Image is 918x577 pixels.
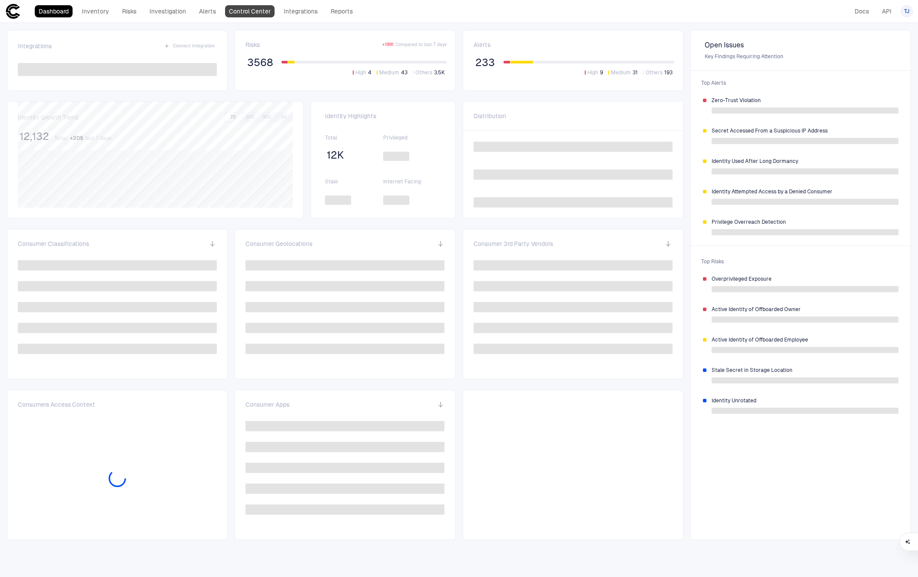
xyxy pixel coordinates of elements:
button: Connect Integration [162,41,217,51]
span: Zero-Trust Violation [712,97,898,104]
span: 233 [475,56,495,69]
span: Total [54,135,66,142]
span: Identity Unrotated [712,397,898,404]
a: Docs [851,5,873,17]
span: Total [325,134,383,141]
a: Control Center [225,5,275,17]
span: Distribution [474,112,506,120]
span: Compared to last 7 days [395,42,447,48]
span: Medium [379,69,399,76]
button: TJ [901,5,913,17]
span: Consumer Apps [245,401,289,408]
span: Identity Highlights [325,112,441,120]
span: Open Issues [705,41,897,50]
a: Reports [327,5,357,17]
span: TJ [904,8,909,15]
span: Identity Growth Trend [18,113,78,121]
span: High [355,69,366,76]
span: Identity Used After Long Dormancy [712,158,898,165]
span: Consumers Access Context [18,401,95,408]
a: Integrations [280,5,321,17]
span: 43 [401,69,408,76]
span: Privileged [383,134,441,141]
a: Alerts [195,5,220,17]
span: Stale [325,178,383,185]
span: last 7 days [85,135,111,142]
button: 7D [225,113,241,121]
span: Privilege Overreach Detection [712,219,898,225]
span: Consumer Classifications [18,240,89,248]
span: Overprivileged Exposure [712,275,898,282]
span: Active Identity of Offboarded Owner [712,306,898,313]
span: Identity Attempted Access by a Denied Consumer [712,188,898,195]
span: Secret Accessed From a Suspicious IP Address [712,127,898,134]
span: Consumer 3rd Party Vendors [474,240,553,248]
button: Medium43 [375,69,409,76]
span: Risks [245,41,260,49]
span: 12K [327,149,344,162]
span: Connect Integration [173,43,215,49]
button: 12K [325,148,346,162]
span: Alerts [474,41,490,49]
span: + 1991 [382,42,394,48]
span: 4 [368,69,371,76]
span: High [587,69,598,76]
a: Risks [118,5,140,17]
button: 233 [474,56,497,70]
span: Consumer Geolocations [245,240,312,248]
span: 12,132 [20,130,49,143]
span: 9 [600,69,603,76]
button: High4 [351,69,373,76]
span: Key Findings Requiring Attention [705,53,897,60]
a: Dashboard [35,5,73,17]
a: Investigation [146,5,190,17]
span: 3568 [247,56,273,69]
span: + 205 [70,135,83,142]
span: Medium [611,69,631,76]
span: Stale Secret in Storage Location [712,367,898,374]
button: All [276,113,292,121]
span: Top Alerts [696,74,905,92]
a: API [878,5,895,17]
span: Integrations [18,42,52,50]
button: 12,132 [18,129,51,143]
a: Inventory [78,5,113,17]
button: High9 [583,69,605,76]
button: 90D [259,113,275,121]
button: 3568 [245,56,275,70]
span: Active Identity of Offboarded Employee [712,336,898,343]
span: 31 [633,69,638,76]
span: Internet Facing [383,178,441,185]
span: Top Risks [696,253,905,270]
button: 30D [242,113,258,121]
button: Medium31 [606,69,640,76]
